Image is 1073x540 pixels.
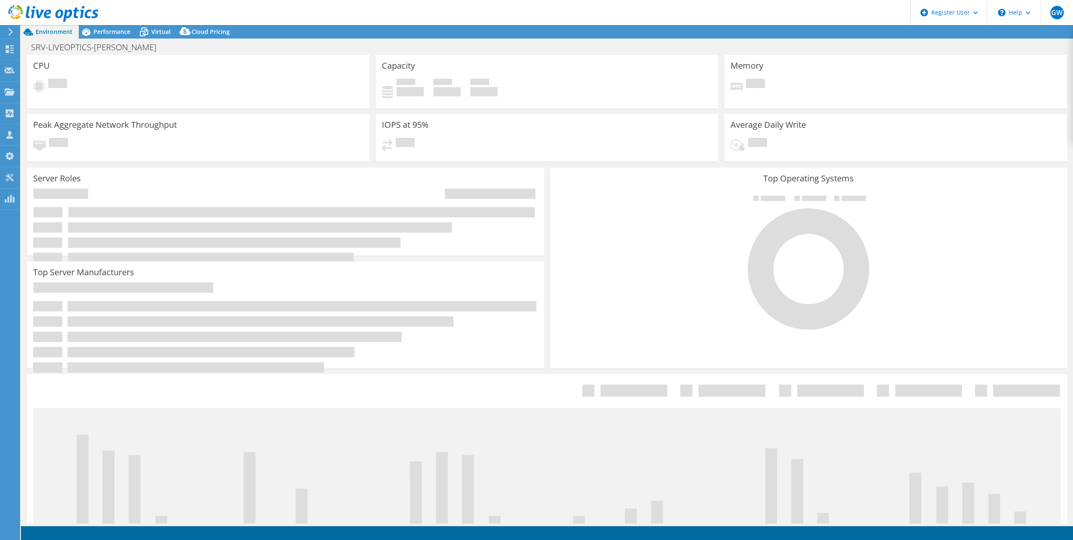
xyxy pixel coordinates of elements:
[397,79,415,87] span: Used
[1050,6,1064,19] span: GW
[382,61,415,70] h3: Capacity
[556,174,1061,183] h3: Top Operating Systems
[48,79,67,90] span: Pending
[49,138,68,149] span: Pending
[433,79,452,87] span: Free
[731,120,806,129] h3: Average Daily Write
[396,138,415,149] span: Pending
[33,268,134,277] h3: Top Server Manufacturers
[397,87,424,96] h4: 0 GiB
[470,87,498,96] h4: 0 GiB
[36,28,73,36] span: Environment
[433,87,461,96] h4: 0 GiB
[731,61,763,70] h3: Memory
[33,120,177,129] h3: Peak Aggregate Network Throughput
[470,79,489,87] span: Total
[151,28,171,36] span: Virtual
[33,174,81,183] h3: Server Roles
[998,9,1006,16] svg: \n
[27,43,169,52] h1: SRV-LIVEOPTICS-[PERSON_NAME]
[748,138,767,149] span: Pending
[93,28,130,36] span: Performance
[382,120,429,129] h3: IOPS at 95%
[192,28,230,36] span: Cloud Pricing
[746,79,765,90] span: Pending
[33,61,50,70] h3: CPU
